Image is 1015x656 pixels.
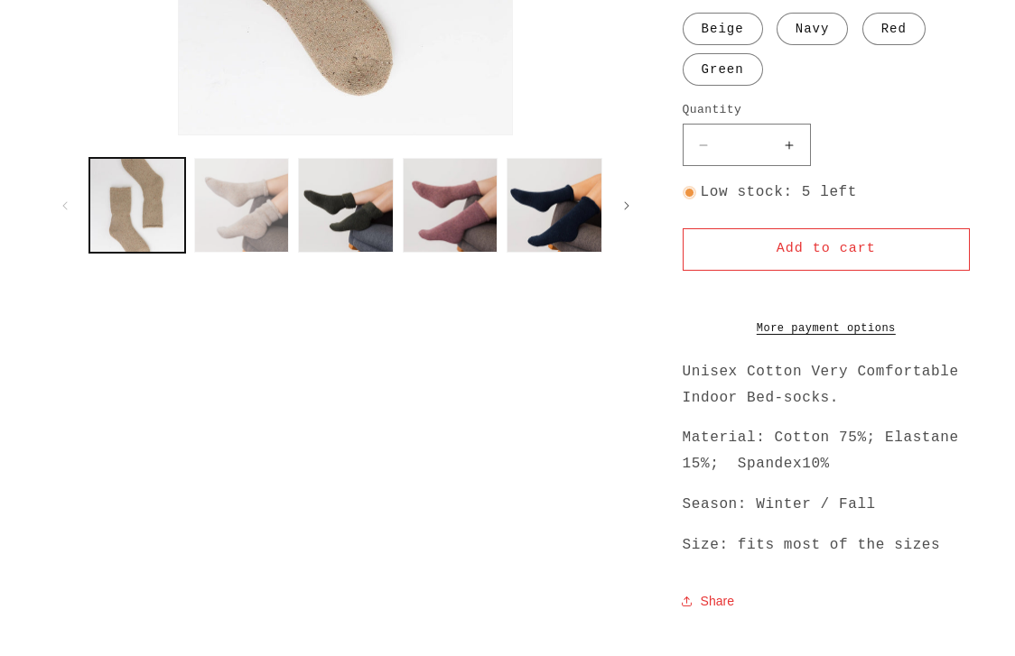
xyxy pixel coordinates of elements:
[683,425,970,477] p: Material: Cotton 75%; Elastane 15%; Spandex 10%
[683,228,970,271] button: Add to cart
[683,101,970,119] label: Quantity
[683,492,970,518] p: Season: Winter / Fall
[683,359,970,411] p: Unisex Cotton Very Comfortable Indoor Bed-socks.
[607,186,647,226] button: Slide right
[298,158,394,254] button: Load image 3 in gallery view
[683,180,970,206] p: Low stock: 5 left
[683,13,763,45] label: Beige
[683,532,970,559] p: Size: fits most of the sizes
[683,320,970,337] a: More payment options
[683,581,740,621] button: Share
[683,53,763,86] label: Green
[194,158,290,254] button: Load image 2 in gallery view
[45,186,85,226] button: Slide left
[403,158,498,254] button: Load image 4 in gallery view
[862,13,926,45] label: Red
[507,158,602,254] button: Load image 5 in gallery view
[89,158,185,254] button: Load image 1 in gallery view
[777,13,849,45] label: Navy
